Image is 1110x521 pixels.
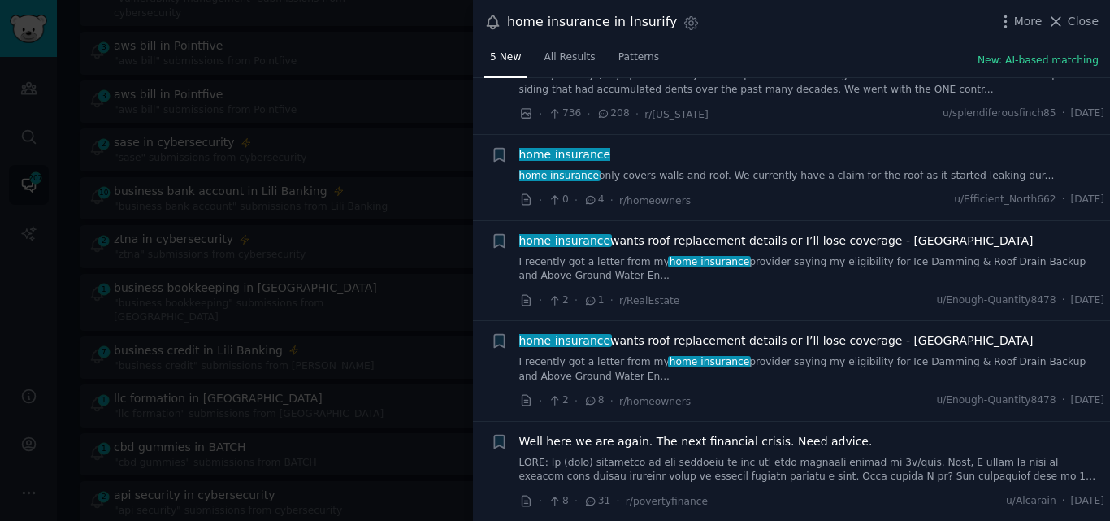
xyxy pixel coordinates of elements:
[539,106,542,123] span: ·
[1062,293,1065,308] span: ·
[519,332,1034,350] span: wants roof replacement details or I’ll lose coverage - [GEOGRAPHIC_DATA]
[518,148,612,161] span: home insurance
[490,50,521,65] span: 5 New
[943,106,1056,121] span: u/splendiferousfinch85
[668,356,751,367] span: home insurance
[583,193,604,207] span: 4
[539,393,542,410] span: ·
[519,433,873,450] a: Well here we are again. The next financial crisis. Need advice.
[668,256,751,267] span: home insurance
[1071,193,1104,207] span: [DATE]
[583,494,610,509] span: 31
[519,456,1105,484] a: LORE: Ip (dolo) sitametco ad eli seddoeiu te inc utl etdo magnaali enimad mi 3v/quis. Nost, E ull...
[1071,494,1104,509] span: [DATE]
[978,54,1099,68] button: New: AI-based matching
[1047,13,1099,30] button: Close
[507,12,677,33] div: home insurance in Insurify
[548,293,568,308] span: 2
[1014,13,1043,30] span: More
[1062,494,1065,509] span: ·
[548,494,568,509] span: 8
[936,393,1056,408] span: u/Enough-Quantity8478
[583,293,604,308] span: 1
[1071,106,1104,121] span: [DATE]
[519,355,1105,384] a: I recently got a letter from myhome insuranceprovider saying my eligibility for Ice Damming & Roo...
[635,106,639,123] span: ·
[997,13,1043,30] button: More
[519,146,611,163] a: home insurance
[619,396,691,407] span: r/homeowners
[1071,393,1104,408] span: [DATE]
[626,496,708,507] span: r/povertyfinance
[616,493,619,510] span: ·
[575,292,578,309] span: ·
[519,169,1105,184] a: home insuranceonly covers walls and roof. We currently have a claim for the roof as it started le...
[618,50,659,65] span: Patterns
[544,50,595,65] span: All Results
[518,234,612,247] span: home insurance
[1062,193,1065,207] span: ·
[610,192,614,209] span: ·
[539,493,542,510] span: ·
[1068,13,1099,30] span: Close
[548,193,568,207] span: 0
[587,106,590,123] span: ·
[519,232,1034,250] a: home insurancewants roof replacement details or I’ll lose coverage - [GEOGRAPHIC_DATA]
[619,195,691,206] span: r/homeowners
[548,393,568,408] span: 2
[1062,393,1065,408] span: ·
[610,393,614,410] span: ·
[596,106,630,121] span: 208
[518,170,601,181] span: home insurance
[484,45,527,78] a: 5 New
[539,292,542,309] span: ·
[575,192,578,209] span: ·
[1071,293,1104,308] span: [DATE]
[1006,494,1056,509] span: u/Alcarain
[575,393,578,410] span: ·
[936,293,1056,308] span: u/Enough-Quantity8478
[644,109,709,120] span: r/[US_STATE]
[539,192,542,209] span: ·
[613,45,665,78] a: Patterns
[548,106,581,121] span: 736
[519,68,1105,97] a: A few years ago, my spouse and I got some quotes for new siding. Our house was old and we wanted ...
[575,493,578,510] span: ·
[610,292,614,309] span: ·
[619,295,679,306] span: r/RealEstate
[538,45,601,78] a: All Results
[518,334,612,347] span: home insurance
[519,332,1034,350] a: home insurancewants roof replacement details or I’ll lose coverage - [GEOGRAPHIC_DATA]
[583,393,604,408] span: 8
[519,232,1034,250] span: wants roof replacement details or I’ll lose coverage - [GEOGRAPHIC_DATA]
[954,193,1056,207] span: u/Efficient_North662
[519,255,1105,284] a: I recently got a letter from myhome insuranceprovider saying my eligibility for Ice Damming & Roo...
[1062,106,1065,121] span: ·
